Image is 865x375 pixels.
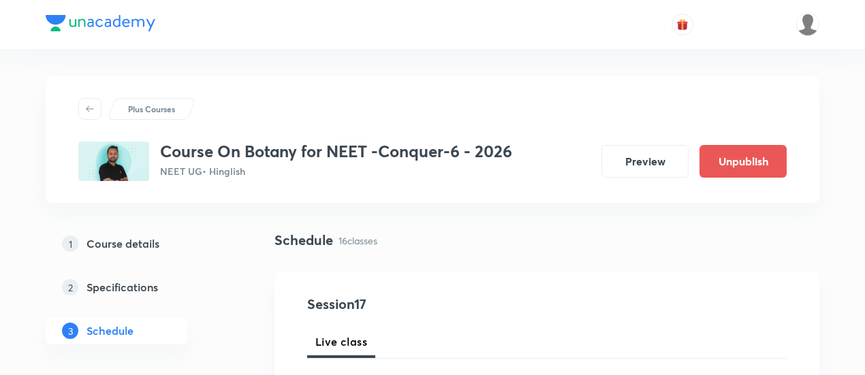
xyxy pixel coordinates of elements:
p: Plus Courses [128,103,175,115]
img: Mustafa kamal [796,13,819,36]
button: Preview [601,145,689,178]
h5: Specifications [86,279,158,295]
h5: Schedule [86,323,133,339]
p: 3 [62,323,78,339]
h5: Course details [86,235,159,252]
span: Live class [315,333,367,350]
a: Company Logo [46,15,155,35]
h3: Course On Botany for NEET -Conquer-6 - 2026 [160,142,512,161]
img: avatar [676,18,689,31]
h4: Schedule [274,230,333,250]
h4: Session 17 [307,294,556,314]
p: NEET UG • Hinglish [160,164,512,178]
a: 1Course details [46,230,231,257]
button: Unpublish [699,145,787,178]
button: avatar [672,14,693,35]
a: 2Specifications [46,274,231,301]
p: 16 classes [339,233,377,248]
img: Company Logo [46,15,155,31]
img: 3263DC68-B34B-4506-8FDB-A719E6F75BD5_plus.png [78,142,149,181]
p: 2 [62,279,78,295]
p: 1 [62,235,78,252]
